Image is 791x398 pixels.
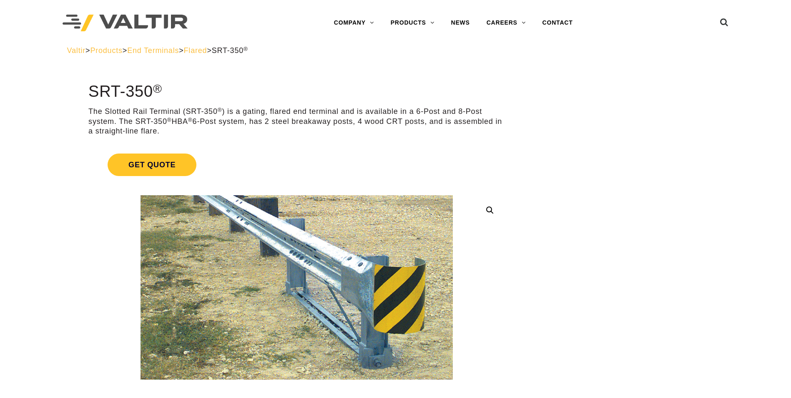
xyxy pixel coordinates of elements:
sup: ® [188,117,193,123]
p: The Slotted Rail Terminal (SRT-350 ) is a gating, flared end terminal and is available in a 6-Pos... [88,107,505,136]
a: Products [90,46,122,55]
sup: ® [167,117,172,123]
a: PRODUCTS [382,15,443,31]
a: CONTACT [534,15,581,31]
sup: ® [218,107,222,113]
a: CAREERS [478,15,534,31]
a: End Terminals [127,46,179,55]
span: Get Quote [108,154,196,176]
a: Flared [184,46,207,55]
sup: ® [153,82,162,95]
a: COMPANY [326,15,382,31]
span: SRT-350 [212,46,248,55]
a: Valtir [67,46,85,55]
div: > > > > [67,46,724,55]
a: Get Quote [88,144,505,186]
img: Valtir [63,15,188,32]
sup: ® [244,46,248,52]
a: NEWS [443,15,478,31]
h1: SRT-350 [88,83,505,101]
a: 🔍 [482,203,497,218]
